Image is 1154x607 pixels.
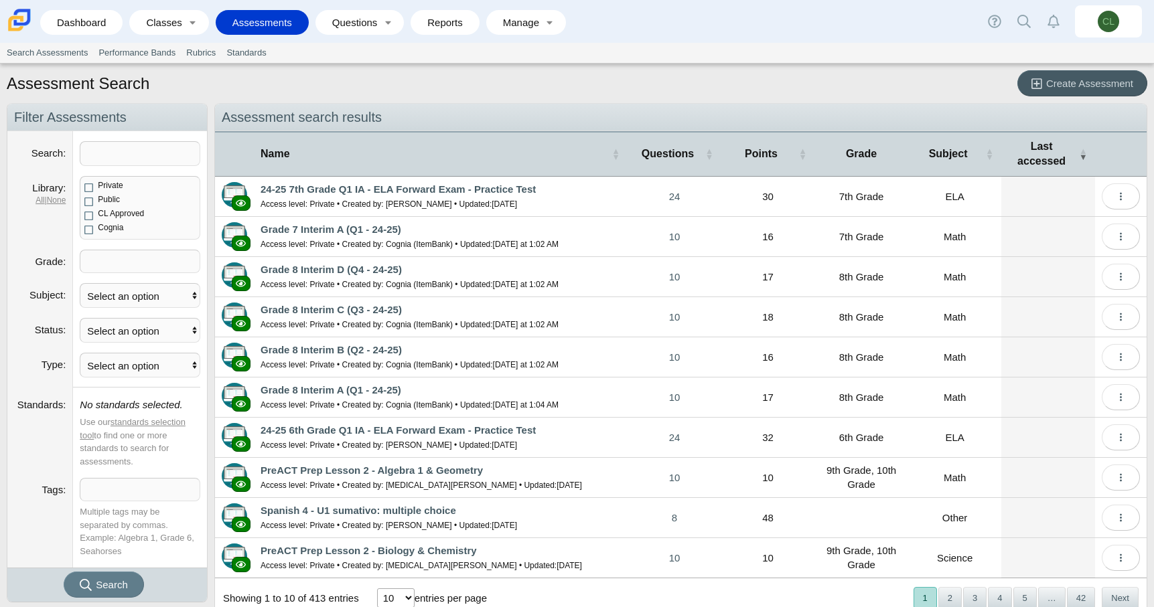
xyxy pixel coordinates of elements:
[222,222,247,248] img: type-advanced.svg
[908,337,1002,377] td: Math
[1075,5,1142,37] a: CL
[261,280,559,289] small: Access level: Private • Created by: Cognia (ItemBank) • Updated:
[222,10,302,35] a: Assessments
[80,250,200,273] tags: ​
[1102,224,1140,250] button: More options
[492,199,517,209] time: Aug 30, 2024 at 8:01 AM
[628,418,721,457] a: 24
[261,545,477,556] a: PreACT Prep Lesson 2 - Biology & Chemistry
[261,264,402,275] a: Grade 8 Interim D (Q4 - 24-25)
[1102,464,1140,491] button: More options
[80,478,200,501] tags: ​
[493,320,559,329] time: Aug 22, 2025 at 1:02 AM
[929,148,968,159] span: Subject
[7,72,149,95] h1: Assessment Search
[908,297,1002,337] td: Math
[80,416,200,468] div: Use our to find one or more standards to search for assessments.
[846,148,877,159] span: Grade
[64,572,144,598] button: Search
[493,10,540,35] a: Manage
[5,25,33,36] a: Carmen School of Science & Technology
[705,133,713,176] span: Questions : Activate to sort
[80,417,186,440] a: standards selection tool
[1102,505,1140,531] button: More options
[261,224,401,235] a: Grade 7 Interim A (Q1 - 24-25)
[47,195,66,205] a: None
[628,377,721,417] a: 10
[222,463,247,489] img: type-advanced.svg
[261,505,456,516] a: Spanish 4 - U1 sumativo: multiple choice
[261,384,401,396] a: Grade 8 Interim A (Q1 - 24-25)
[721,217,815,257] td: 16
[908,458,1002,498] td: Math
[628,538,721,578] a: 10
[1017,70,1147,96] a: Create Assessment
[378,10,397,35] a: Toggle expanded
[721,177,815,217] td: 30
[261,424,536,436] a: 24-25 6th Grade Q1 IA - ELA Forward Exam - Practice Test
[628,217,721,256] a: 10
[908,498,1002,538] td: Other
[1102,424,1140,450] button: More options
[721,377,815,418] td: 17
[35,195,44,205] a: All
[1,43,93,63] a: Search Assessments
[222,262,247,288] img: type-advanced.svg
[261,464,483,476] a: PreACT Prep Lesson 2 - Algebra 1 & Geometry
[222,503,247,529] img: type-advanced.svg
[35,256,66,267] label: Grade
[814,337,908,377] td: 8th Grade
[136,10,183,35] a: Classes
[322,10,378,35] a: Questions
[642,148,694,159] span: Questions
[721,418,815,458] td: 32
[42,484,66,495] label: Tags
[181,43,221,63] a: Rubrics
[814,217,908,257] td: 7th Grade
[721,498,815,538] td: 48
[222,383,247,408] img: type-advanced.svg
[1046,78,1133,89] span: Create Assessment
[417,10,473,35] a: Reports
[261,481,582,490] small: Access level: Private • Created by: [MEDICAL_DATA][PERSON_NAME] • Updated:
[493,400,559,410] time: Aug 22, 2025 at 1:04 AM
[17,399,66,410] label: Standards
[261,440,517,450] small: Access level: Private • Created by: [PERSON_NAME] • Updated:
[628,297,721,337] a: 10
[628,177,721,216] a: 24
[261,400,559,410] small: Access level: Private • Created by: Cognia (ItemBank) • Updated:
[908,418,1002,458] td: ELA
[261,183,536,195] a: 24-25 7th Grade Q1 IA - ELA Forward Exam - Practice Test
[261,199,517,209] small: Access level: Private • Created by: [PERSON_NAME] • Updated:
[611,133,620,176] span: Name : Activate to sort
[29,289,66,300] label: Subject
[814,257,908,297] td: 8th Grade
[415,592,487,604] label: entries per page
[5,6,33,34] img: Carmen School of Science & Technology
[261,320,559,329] small: Access level: Private • Created by: Cognia (ItemBank) • Updated:
[721,458,815,498] td: 10
[721,337,815,377] td: 16
[814,177,908,217] td: 7th Grade
[261,344,402,355] a: Grade 8 Interim B (Q2 - 24-25)
[628,257,721,296] a: 10
[47,10,116,35] a: Dashboard
[985,133,993,176] span: Subject : Activate to sort
[798,133,806,176] span: Points : Activate to sort
[32,182,66,193] label: Library
[80,505,200,557] div: Multiple tags may be separated by commas. Example: Algebra 1, Grade 6, Seahorses
[261,360,559,369] small: Access level: Private • Created by: Cognia (ItemBank) • Updated:
[261,240,559,249] small: Access level: Private • Created by: Cognia (ItemBank) • Updated:
[215,104,1147,131] h2: Assessment search results
[557,481,582,490] time: Sep 24, 2024 at 9:13 AM
[628,498,721,537] a: 8
[1102,183,1140,209] button: More options
[721,257,815,297] td: 17
[814,418,908,458] td: 6th Grade
[908,377,1002,418] td: Math
[493,280,559,289] time: Aug 22, 2025 at 1:02 AM
[98,209,144,218] span: CL Approved
[721,538,815,578] td: 10
[98,181,123,190] span: Private
[1102,304,1140,330] button: More options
